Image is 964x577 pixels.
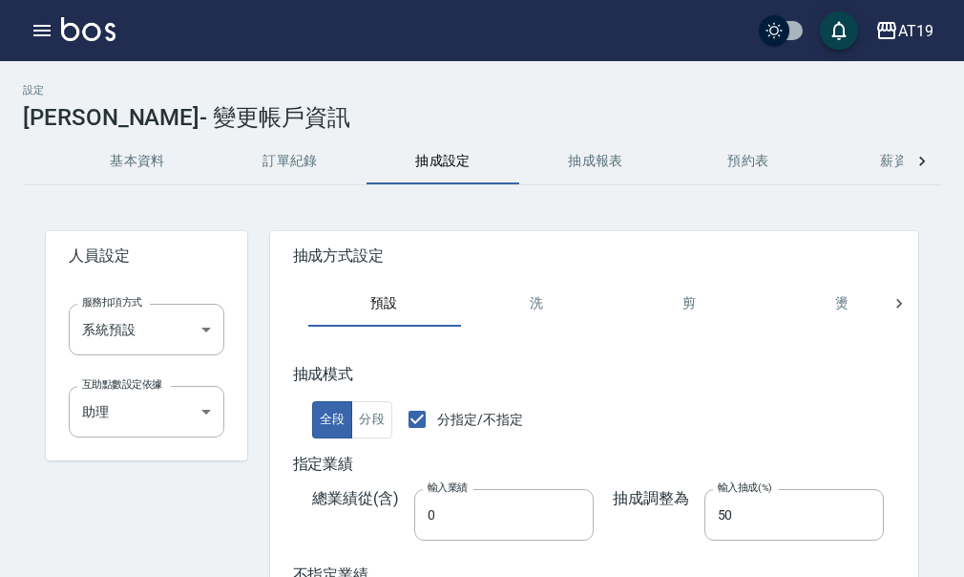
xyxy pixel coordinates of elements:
button: 預設 [308,281,461,327]
h2: 設定 [23,84,350,96]
div: 助理 [69,386,224,438]
button: save [820,11,858,50]
button: 剪 [614,281,766,327]
button: 燙 [766,281,919,327]
button: 抽成設定 [367,139,519,184]
span: 人員設定 [69,246,224,266]
div: 系統預設 [69,304,224,355]
span: 抽成調整為 [613,489,689,541]
button: 訂單紀錄 [214,139,367,184]
button: AT19 [868,11,941,51]
button: 洗 [461,281,614,327]
button: 全段 [312,401,353,438]
div: AT19 [898,19,933,43]
button: 抽成報表 [519,139,672,184]
label: 服務扣項方式 [82,295,142,310]
span: 分指定/不指定 [437,410,523,430]
label: 輸入抽成(%) [718,481,772,495]
label: 輸入業績 [428,481,468,495]
button: 基本資料 [61,139,214,184]
h3: [PERSON_NAME]- 變更帳戶資訊 [23,104,350,131]
label: 互助點數設定依據 [82,377,162,392]
img: Logo [61,17,115,41]
span: 抽成方式設定 [293,246,896,266]
span: 總業績從(含) [312,489,399,541]
button: 預約表 [672,139,825,184]
button: 分段 [351,401,392,438]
